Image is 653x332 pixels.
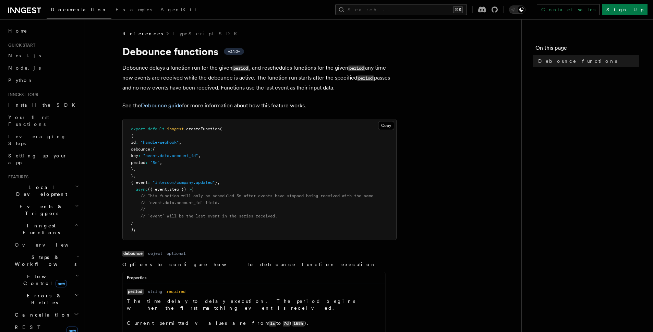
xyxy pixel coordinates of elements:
[56,280,67,287] span: new
[5,92,38,97] span: Inngest tour
[127,298,381,311] p: The time delay to delay execution. The period begins when the first matching event is received.
[131,127,145,131] span: export
[8,134,66,146] span: Leveraging Steps
[509,5,525,14] button: Toggle dark mode
[269,321,276,327] code: 1s
[217,180,220,185] span: ,
[131,140,136,145] span: id
[191,187,193,192] span: {
[186,187,191,192] span: =>
[141,200,220,205] span: // `event.data.account_id` field.
[5,25,81,37] a: Home
[127,289,144,295] code: period
[156,2,201,19] a: AgentKit
[150,147,153,152] span: :
[148,127,165,131] span: default
[148,251,162,256] dd: object
[111,2,156,19] a: Examples
[8,65,41,71] span: Node.js
[131,160,145,165] span: period
[179,140,181,145] span: ,
[5,174,28,180] span: Features
[131,133,133,138] span: {
[220,127,222,131] span: (
[5,99,81,111] a: Install the SDK
[131,180,148,185] span: { event
[15,242,85,248] span: Overview
[12,254,76,268] span: Steps & Workflows
[153,180,215,185] span: "intercom/company.updated"
[122,63,397,93] p: Debounce delays a function run for the given , and reschedules functions for the given any time n...
[283,321,290,327] code: 7d
[12,251,81,270] button: Steps & Workflows
[141,102,182,109] a: Debounce guide
[228,49,240,54] span: v3.1.0+
[5,203,75,217] span: Events & Triggers
[5,150,81,169] a: Setting up your app
[357,75,374,81] code: period
[12,292,74,306] span: Errors & Retries
[141,214,277,218] span: // `event` will be the last event in the series received.
[122,101,397,110] p: See the for more information about how this feature works.
[5,184,75,198] span: Local Development
[148,187,167,192] span: ({ event
[160,160,162,165] span: ,
[348,66,365,71] code: period
[5,111,81,130] a: Your first Functions
[5,130,81,150] a: Leveraging Steps
[127,320,381,327] p: Current permitted values are from to ( ).
[167,251,186,256] dd: optional
[535,44,639,55] h4: On this page
[141,207,145,212] span: //
[12,239,81,251] a: Overview
[150,160,160,165] span: "5m"
[166,289,185,294] dd: required
[537,4,600,15] a: Contact sales
[184,127,220,131] span: .createFunction
[136,140,138,145] span: :
[8,53,41,58] span: Next.js
[5,220,81,239] button: Inngest Functions
[145,160,148,165] span: :
[5,200,81,220] button: Events & Triggers
[538,58,617,64] span: Debounce functions
[153,147,155,152] span: {
[335,4,467,15] button: Search...⌘K
[5,49,81,62] a: Next.js
[292,321,304,327] code: 168h
[47,2,111,19] a: Documentation
[131,227,136,232] span: );
[12,273,75,287] span: Flow Control
[535,55,639,67] a: Debounce functions
[123,275,385,284] div: Properties
[602,4,648,15] a: Sign Up
[133,174,136,178] span: ,
[12,270,81,289] button: Flow Controlnew
[122,30,163,37] span: References
[131,153,138,158] span: key
[116,7,152,12] span: Examples
[12,311,71,318] span: Cancellation
[133,167,136,171] span: ,
[167,127,184,131] span: inngest
[131,220,133,225] span: }
[8,78,33,83] span: Python
[8,153,67,165] span: Setting up your app
[122,45,397,58] h1: Debounce functions
[138,153,141,158] span: :
[5,74,81,86] a: Python
[5,181,81,200] button: Local Development
[131,167,133,171] span: }
[198,153,201,158] span: ,
[122,261,386,268] p: Options to configure how to debounce function execution
[169,187,186,192] span: step })
[148,289,162,294] dd: string
[12,309,81,321] button: Cancellation
[12,289,81,309] button: Errors & Retries
[5,43,35,48] span: Quick start
[122,251,144,257] code: debounce
[167,187,169,192] span: ,
[131,147,150,152] span: debounce
[172,30,241,37] a: TypeScript SDK
[160,7,197,12] span: AgentKit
